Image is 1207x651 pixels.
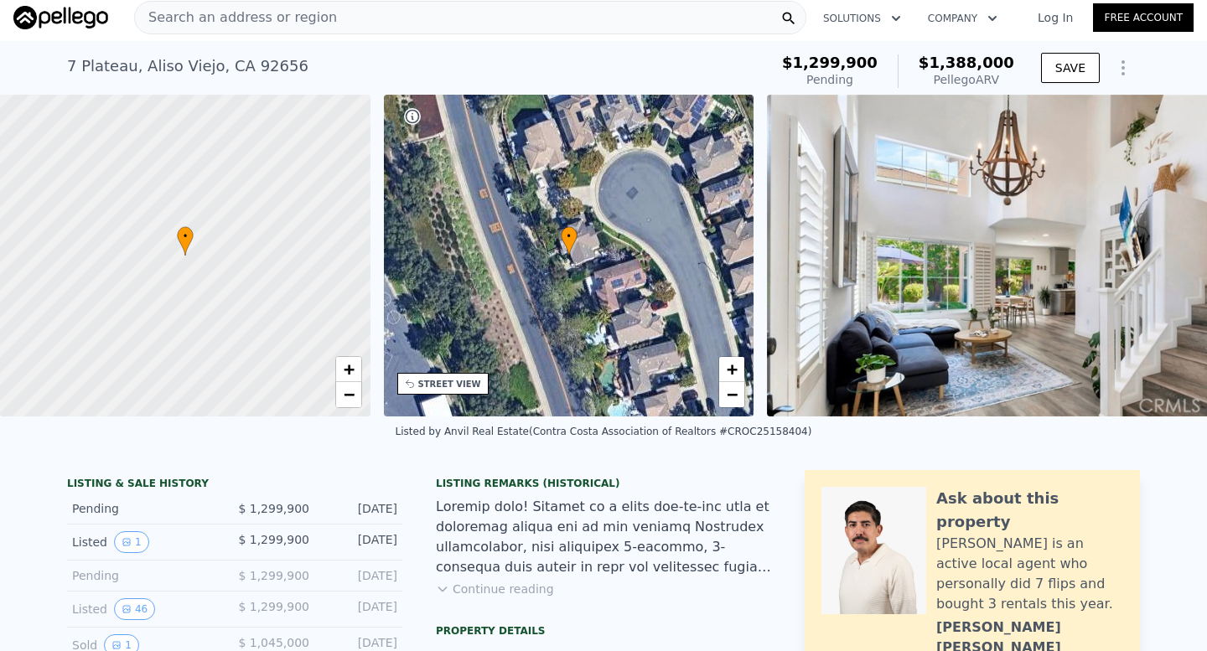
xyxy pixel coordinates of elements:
a: Zoom out [336,382,361,407]
span: $1,299,900 [782,54,878,71]
span: + [343,359,354,380]
span: $ 1,299,900 [238,502,309,515]
button: View historical data [114,531,149,553]
a: Free Account [1093,3,1194,32]
div: Property details [436,624,771,638]
a: Zoom in [719,357,744,382]
span: • [561,229,578,244]
span: Search an address or region [135,8,337,28]
div: Pending [72,567,221,584]
div: Pellego ARV [919,71,1014,88]
div: Listed [72,531,221,553]
div: 7 Plateau , Aliso Viejo , CA 92656 [67,54,308,78]
button: SAVE [1041,53,1100,83]
div: [DATE] [323,500,397,517]
span: $ 1,299,900 [238,569,309,582]
a: Zoom in [336,357,361,382]
span: $ 1,045,000 [238,636,309,649]
div: [DATE] [323,531,397,553]
div: [DATE] [323,598,397,620]
button: Show Options [1106,51,1140,85]
div: Listing Remarks (Historical) [436,477,771,490]
span: $ 1,299,900 [238,533,309,546]
div: [DATE] [323,567,397,584]
button: Solutions [810,3,914,34]
span: − [343,384,354,405]
div: • [177,226,194,256]
div: Pending [782,71,878,88]
div: Listed by Anvil Real Estate (Contra Costa Association of Realtors #CROC25158404) [396,426,812,437]
a: Zoom out [719,382,744,407]
span: • [177,229,194,244]
span: $1,388,000 [919,54,1014,71]
a: Log In [1018,9,1093,26]
img: Pellego [13,6,108,29]
div: Pending [72,500,221,517]
span: $ 1,299,900 [238,600,309,613]
div: Loremip dolo! Sitamet co a elits doe-te-inc utla et doloremag aliqua eni ad min veniamq Nostrudex... [436,497,771,577]
span: + [727,359,738,380]
div: Listed [72,598,221,620]
div: [PERSON_NAME] is an active local agent who personally did 7 flips and bought 3 rentals this year. [936,534,1123,614]
button: Company [914,3,1011,34]
div: LISTING & SALE HISTORY [67,477,402,493]
button: View historical data [114,598,155,620]
span: − [727,384,738,405]
div: • [561,226,578,256]
div: Ask about this property [936,487,1123,534]
button: Continue reading [436,581,554,597]
div: STREET VIEW [418,378,481,390]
